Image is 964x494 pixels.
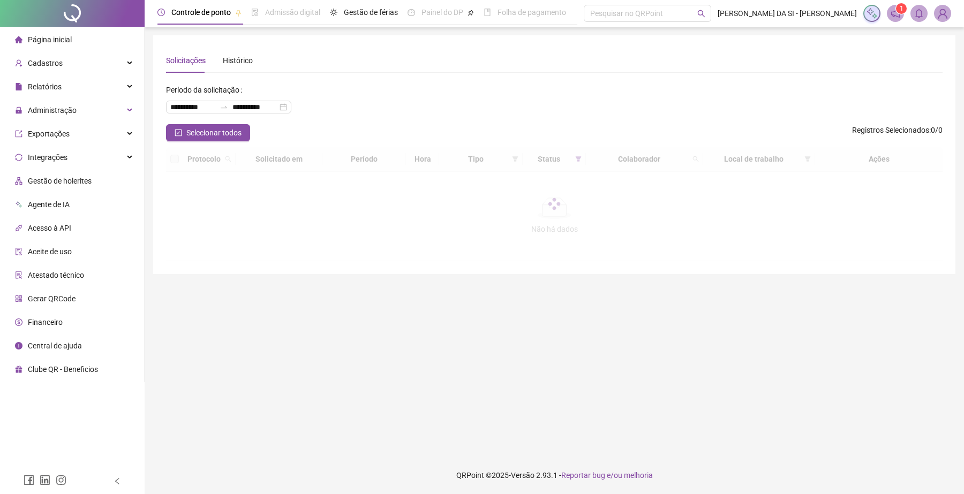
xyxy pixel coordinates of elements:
[166,81,246,98] label: Período da solicitação
[28,130,70,138] span: Exportações
[220,103,228,111] span: swap-right
[24,475,34,485] span: facebook
[220,103,228,111] span: to
[468,10,474,16] span: pushpin
[28,365,98,374] span: Clube QR - Beneficios
[171,8,231,17] span: Controle de ponto
[28,153,67,162] span: Integrações
[114,477,121,485] span: left
[15,177,22,185] span: apartment
[15,59,22,67] span: user-add
[15,318,22,326] span: dollar
[28,35,72,44] span: Página inicial
[15,130,22,138] span: export
[28,177,92,185] span: Gestão de holerites
[28,59,63,67] span: Cadastros
[866,7,878,19] img: sparkle-icon.fc2bf0ac1784a2077858766a79e2daf3.svg
[28,82,62,91] span: Relatórios
[697,10,705,18] span: search
[56,475,66,485] span: instagram
[15,366,22,373] span: gift
[166,124,250,141] button: Selecionar todos
[15,154,22,161] span: sync
[852,126,929,134] span: Registros Selecionados
[511,471,534,480] span: Versão
[484,9,491,16] span: book
[28,294,76,303] span: Gerar QRCode
[186,127,242,139] span: Selecionar todos
[40,475,50,485] span: linkedin
[896,3,907,14] sup: 1
[265,8,320,17] span: Admissão digital
[408,9,415,16] span: dashboard
[561,471,653,480] span: Reportar bug e/ou melhoria
[330,9,337,16] span: sun
[28,318,63,326] span: Financeiro
[235,10,242,16] span: pushpin
[15,36,22,43] span: home
[15,83,22,90] span: file
[344,8,398,17] span: Gestão de férias
[421,8,463,17] span: Painel do DP
[28,106,77,115] span: Administração
[175,129,182,136] span: check-square
[28,271,84,279] span: Atestado técnico
[498,8,566,17] span: Folha de pagamento
[28,200,70,209] span: Agente de IA
[891,9,900,18] span: notification
[166,55,206,66] div: Solicitações
[15,342,22,349] span: info-circle
[900,5,903,12] span: 1
[852,124,943,141] span: : 0 / 0
[15,248,22,255] span: audit
[28,341,82,350] span: Central de ajuda
[223,55,253,66] div: Histórico
[935,5,951,21] img: 51535
[718,7,857,19] span: [PERSON_NAME] DA SI - [PERSON_NAME]
[28,224,71,232] span: Acesso à API
[157,9,165,16] span: clock-circle
[15,224,22,232] span: api
[15,271,22,279] span: solution
[15,107,22,114] span: lock
[15,295,22,302] span: qrcode
[28,247,72,256] span: Aceite de uso
[145,457,964,494] footer: QRPoint © 2025 - 2.93.1 -
[251,9,259,16] span: file-done
[914,9,924,18] span: bell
